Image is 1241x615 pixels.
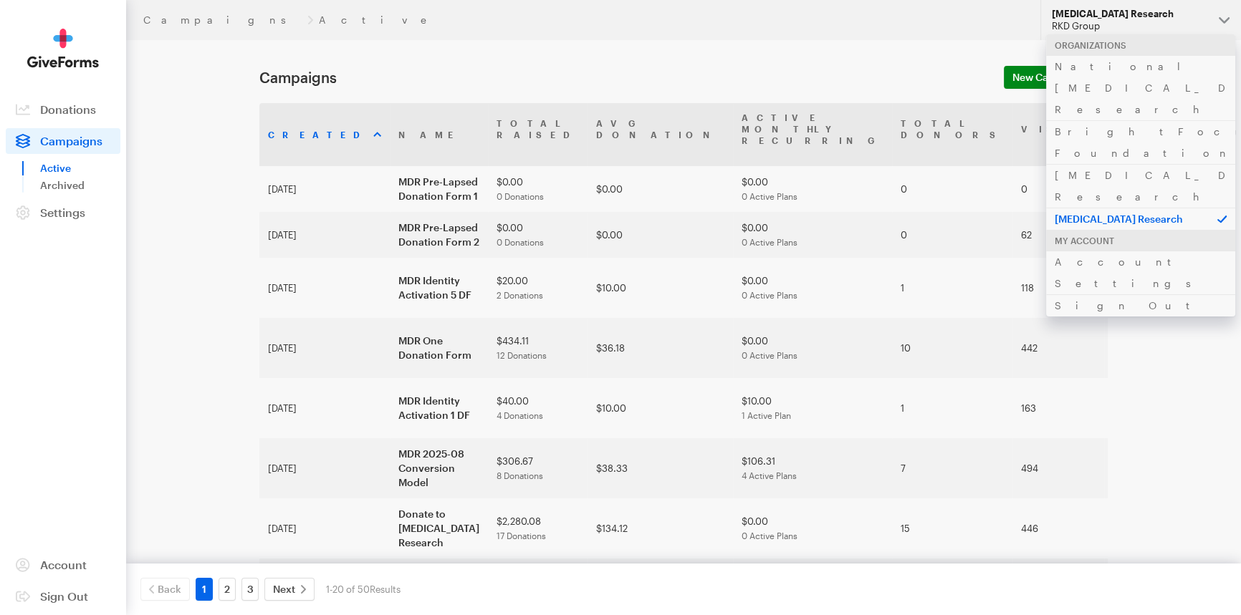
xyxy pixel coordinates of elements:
[497,531,546,541] span: 17 Donations
[742,350,797,360] span: 0 Active Plans
[259,166,390,212] td: [DATE]
[742,531,797,541] span: 0 Active Plans
[588,212,733,258] td: $0.00
[6,128,120,154] a: Campaigns
[40,134,102,147] span: Campaigns
[264,578,315,601] a: Next
[1046,230,1235,251] div: My Account
[733,438,892,498] td: $106.31
[892,438,1012,498] td: 7
[6,552,120,578] a: Account
[588,498,733,558] td: $134.12
[1052,8,1207,20] div: [MEDICAL_DATA] Research
[259,498,390,558] td: [DATE]
[733,378,892,438] td: $10.00
[892,103,1012,166] th: TotalDonors: activate to sort column ascending
[892,212,1012,258] td: 0
[1012,318,1104,378] td: 442
[497,470,543,480] span: 8 Donations
[892,498,1012,558] td: 15
[1104,438,1197,498] td: 1.62%
[390,438,488,498] td: MDR 2025-08 Conversion Model
[1012,69,1086,86] span: New Campaign
[488,498,588,558] td: $2,280.08
[488,318,588,378] td: $434.11
[488,258,588,318] td: $20.00
[390,258,488,318] td: MDR Identity Activation 5 DF
[40,589,88,603] span: Sign Out
[588,258,733,318] td: $10.00
[892,258,1012,318] td: 1
[1046,251,1235,294] a: Account Settings
[588,103,733,166] th: AvgDonation: activate to sort column ascending
[1012,498,1104,558] td: 446
[6,583,120,609] a: Sign Out
[1012,166,1104,212] td: 0
[390,318,488,378] td: MDR One Donation Form
[497,410,543,420] span: 4 Donations
[1104,498,1197,558] td: 3.81%
[733,103,892,166] th: Active MonthlyRecurring: activate to sort column ascending
[241,578,259,601] a: 3
[733,166,892,212] td: $0.00
[1012,258,1104,318] td: 118
[1046,294,1235,316] a: Sign Out
[259,69,987,86] h1: Campaigns
[6,200,120,226] a: Settings
[1052,20,1207,32] div: RKD Group
[497,350,547,360] span: 12 Donations
[27,29,99,68] img: GiveForms
[497,290,543,300] span: 2 Donations
[1104,318,1197,378] td: 2.71%
[892,166,1012,212] td: 0
[1012,378,1104,438] td: 163
[488,378,588,438] td: $40.00
[259,438,390,498] td: [DATE]
[219,578,236,601] a: 2
[40,558,87,571] span: Account
[588,318,733,378] td: $36.18
[733,212,892,258] td: $0.00
[390,378,488,438] td: MDR Identity Activation 1 DF
[273,581,295,598] span: Next
[40,177,120,194] a: Archived
[259,212,390,258] td: [DATE]
[588,438,733,498] td: $38.33
[143,14,302,26] a: Campaigns
[1046,34,1235,56] div: Organizations
[259,318,390,378] td: [DATE]
[1004,66,1108,89] a: New Campaign
[326,578,401,601] div: 1-20 of 50
[497,237,544,247] span: 0 Donations
[259,103,390,166] th: Created: activate to sort column ascending
[742,410,791,420] span: 1 Active Plan
[390,166,488,212] td: MDR Pre-Lapsed Donation Form 1
[742,237,797,247] span: 0 Active Plans
[892,318,1012,378] td: 10
[6,97,120,122] a: Donations
[588,378,733,438] td: $10.00
[488,212,588,258] td: $0.00
[40,102,96,116] span: Donations
[733,498,892,558] td: $0.00
[1046,55,1235,120] a: National [MEDICAL_DATA] Research
[1012,103,1104,166] th: Visits: activate to sort column ascending
[733,258,892,318] td: $0.00
[40,205,85,219] span: Settings
[1046,208,1235,230] p: [MEDICAL_DATA] Research
[497,191,544,201] span: 0 Donations
[733,318,892,378] td: $0.00
[742,191,797,201] span: 0 Active Plans
[742,290,797,300] span: 0 Active Plans
[370,583,401,595] span: Results
[1012,438,1104,498] td: 494
[588,166,733,212] td: $0.00
[390,103,488,166] th: Name: activate to sort column ascending
[1046,120,1235,164] a: BrightFocus Foundation
[259,258,390,318] td: [DATE]
[1046,164,1235,208] a: [MEDICAL_DATA] Research
[259,378,390,438] td: [DATE]
[488,438,588,498] td: $306.67
[488,166,588,212] td: $0.00
[892,378,1012,438] td: 1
